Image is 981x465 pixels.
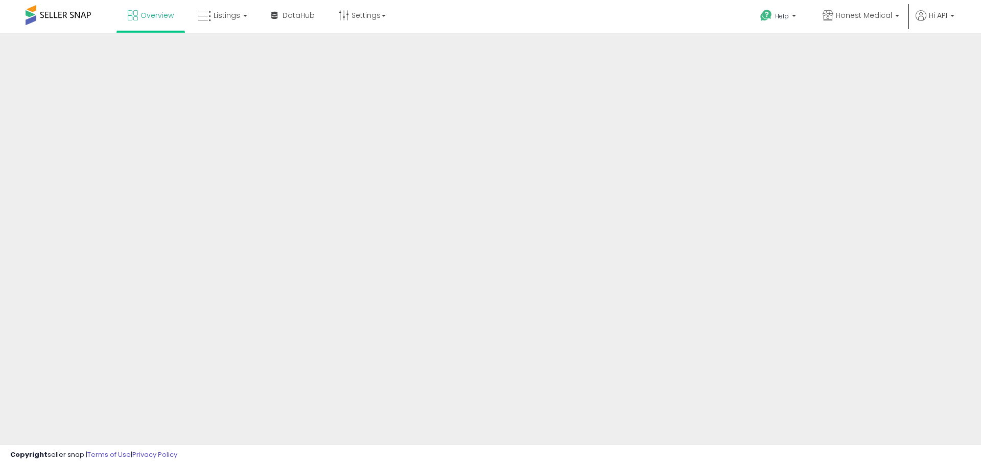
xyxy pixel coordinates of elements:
div: seller snap | | [10,450,177,460]
i: Get Help [760,9,773,22]
span: Hi API [929,10,947,20]
a: Help [752,2,806,33]
span: Honest Medical [836,10,892,20]
a: Privacy Policy [132,450,177,459]
a: Terms of Use [87,450,131,459]
span: Help [775,12,789,20]
span: Overview [141,10,174,20]
a: Hi API [916,10,954,33]
span: DataHub [283,10,315,20]
strong: Copyright [10,450,48,459]
span: Listings [214,10,240,20]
